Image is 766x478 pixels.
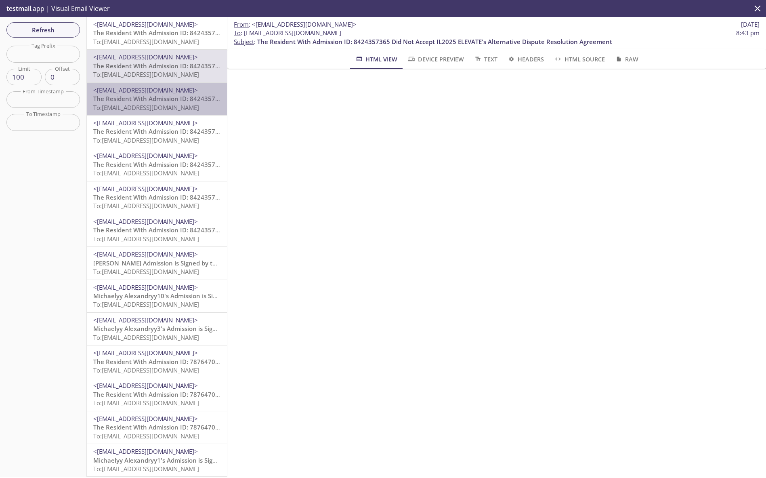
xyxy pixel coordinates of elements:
span: To: [EMAIL_ADDRESS][DOMAIN_NAME] [93,300,199,308]
span: Raw [615,54,638,64]
span: The Resident With Admission ID: 7876470411 Did Not Accept Marquis IL (IL2019 MARQUIS)'s Alternati... [93,358,489,366]
span: <[EMAIL_ADDRESS][DOMAIN_NAME]> [93,349,198,357]
span: <[EMAIL_ADDRESS][DOMAIN_NAME]> [93,53,198,61]
span: The Resident With Admission ID: 8424357365 Did Not Accept IL2025 ELEVATE's Alternative Dispute Re... [93,62,448,70]
span: The Resident With Admission ID: 8424357365 Did Not Accept IL2025 ELEVATE's Alternative Dispute Re... [93,29,448,37]
div: <[EMAIL_ADDRESS][DOMAIN_NAME]>The Resident With Admission ID: 7876470411 Did Not Accept Marquis I... [87,378,227,411]
span: To: [EMAIL_ADDRESS][DOMAIN_NAME] [93,399,199,407]
span: To: [EMAIL_ADDRESS][DOMAIN_NAME] [93,38,199,46]
span: HTML Source [554,54,604,64]
span: Michaelyy Alexandryy10's Admission is Signed by the Resident [93,292,275,300]
div: <[EMAIL_ADDRESS][DOMAIN_NAME]>The Resident With Admission ID: 8424357365 Did Not Accept IL2025 EL... [87,148,227,181]
span: The Resident With Admission ID: 7876470411 Did Not Accept Marquis IL (IL2019 MARQUIS)'s Alternati... [93,423,489,431]
span: The Resident With Admission ID: 7876470411 Did Not Accept Marquis IL (IL2019 MARQUIS)'s Alternati... [93,390,489,398]
span: To: [EMAIL_ADDRESS][DOMAIN_NAME] [93,333,199,341]
span: <[EMAIL_ADDRESS][DOMAIN_NAME]> [93,20,198,28]
div: <[EMAIL_ADDRESS][DOMAIN_NAME]>Michaelyy Alexandryy1's Admission is Signed by the ResidentTo:[EMAI... [87,444,227,476]
span: To: [EMAIL_ADDRESS][DOMAIN_NAME] [93,70,199,78]
span: HTML View [355,54,397,64]
span: Text [474,54,497,64]
span: To: [EMAIL_ADDRESS][DOMAIN_NAME] [93,366,199,374]
span: <[EMAIL_ADDRESS][DOMAIN_NAME]> [93,250,198,258]
span: <[EMAIL_ADDRESS][DOMAIN_NAME]> [93,415,198,423]
span: The Resident With Admission ID: 8424357365 Did Not Accept IL2025 ELEVATE's Alternative Dispute Re... [93,95,448,103]
span: Michaelyy Alexandryy3's Admission is Signed by the Resident [93,324,271,333]
div: <[EMAIL_ADDRESS][DOMAIN_NAME]>The Resident With Admission ID: 8424357365 Did Not Accept IL2025 EL... [87,50,227,82]
span: <[EMAIL_ADDRESS][DOMAIN_NAME]> [93,447,198,455]
span: The Resident With Admission ID: 8424357365 Did Not Accept IL2025 ELEVATE's Alternative Dispute Re... [93,226,448,234]
p: : [234,29,760,46]
span: : [EMAIL_ADDRESS][DOMAIN_NAME] [234,29,341,37]
span: <[EMAIL_ADDRESS][DOMAIN_NAME]> [93,283,198,291]
div: <[EMAIL_ADDRESS][DOMAIN_NAME]>Michaelyy Alexandryy3's Admission is Signed by the ResidentTo:[EMAI... [87,313,227,345]
span: To: [EMAIL_ADDRESS][DOMAIN_NAME] [93,432,199,440]
span: [DATE] [741,20,760,29]
span: <[EMAIL_ADDRESS][DOMAIN_NAME]> [93,217,198,225]
div: <[EMAIL_ADDRESS][DOMAIN_NAME]>The Resident With Admission ID: 8424357365 Did Not Accept IL2025 EL... [87,17,227,49]
div: <[EMAIL_ADDRESS][DOMAIN_NAME]>[PERSON_NAME] Admission is Signed by the ResidentTo:[EMAIL_ADDRESS]... [87,247,227,279]
span: Refresh [13,25,73,35]
span: To: [EMAIL_ADDRESS][DOMAIN_NAME] [93,465,199,473]
button: Refresh [6,22,80,38]
span: testmail [6,4,31,13]
span: The Resident With Admission ID: 8424357365 Did Not Accept IL2025 ELEVATE's Alternative Dispute Re... [93,127,448,135]
div: <[EMAIL_ADDRESS][DOMAIN_NAME]>The Resident With Admission ID: 8424357365 Did Not Accept IL2025 EL... [87,214,227,246]
span: Headers [507,54,544,64]
span: : [234,20,357,29]
span: <[EMAIL_ADDRESS][DOMAIN_NAME]> [93,152,198,160]
span: The Resident With Admission ID: 8424357365 Did Not Accept IL2025 ELEVATE's Alternative Dispute Re... [93,160,448,168]
span: Michaelyy Alexandryy1's Admission is Signed by the Resident [93,456,271,464]
div: <[EMAIL_ADDRESS][DOMAIN_NAME]>The Resident With Admission ID: 8424357365 Did Not Accept IL2025 EL... [87,116,227,148]
span: To: [EMAIL_ADDRESS][DOMAIN_NAME] [93,235,199,243]
div: <[EMAIL_ADDRESS][DOMAIN_NAME]>The Resident With Admission ID: 7876470411 Did Not Accept Marquis I... [87,411,227,444]
span: <[EMAIL_ADDRESS][DOMAIN_NAME]> [252,20,357,28]
span: To: [EMAIL_ADDRESS][DOMAIN_NAME] [93,169,199,177]
span: To: [EMAIL_ADDRESS][DOMAIN_NAME] [93,202,199,210]
span: Subject [234,38,254,46]
span: <[EMAIL_ADDRESS][DOMAIN_NAME]> [93,119,198,127]
span: Device Preview [407,54,464,64]
span: To: [EMAIL_ADDRESS][DOMAIN_NAME] [93,103,199,112]
span: To [234,29,241,37]
span: From [234,20,249,28]
span: <[EMAIL_ADDRESS][DOMAIN_NAME]> [93,86,198,94]
span: The Resident With Admission ID: 8424357365 Did Not Accept IL2025 ELEVATE's Alternative Dispute Re... [257,38,612,46]
div: <[EMAIL_ADDRESS][DOMAIN_NAME]>Michaelyy Alexandryy10's Admission is Signed by the ResidentTo:[EMA... [87,280,227,312]
span: 8:43 pm [736,29,760,37]
div: <[EMAIL_ADDRESS][DOMAIN_NAME]>The Resident With Admission ID: 8424357365 Did Not Accept IL2025 EL... [87,181,227,214]
span: <[EMAIL_ADDRESS][DOMAIN_NAME]> [93,185,198,193]
span: [PERSON_NAME] Admission is Signed by the Resident [93,259,248,267]
span: <[EMAIL_ADDRESS][DOMAIN_NAME]> [93,381,198,390]
span: The Resident With Admission ID: 8424357365 Did Not Accept IL2025 ELEVATE's Alternative Dispute Re... [93,193,448,201]
div: <[EMAIL_ADDRESS][DOMAIN_NAME]>The Resident With Admission ID: 8424357365 Did Not Accept IL2025 EL... [87,83,227,115]
span: To: [EMAIL_ADDRESS][DOMAIN_NAME] [93,267,199,276]
span: <[EMAIL_ADDRESS][DOMAIN_NAME]> [93,316,198,324]
div: <[EMAIL_ADDRESS][DOMAIN_NAME]>The Resident With Admission ID: 7876470411 Did Not Accept Marquis I... [87,345,227,378]
span: To: [EMAIL_ADDRESS][DOMAIN_NAME] [93,136,199,144]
